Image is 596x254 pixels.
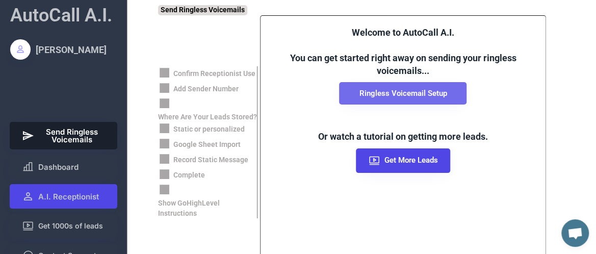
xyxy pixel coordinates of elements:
button: Dashboard [10,155,118,179]
button: Ringless Voicemail Setup [339,82,467,105]
span: Dashboard [38,163,79,171]
span: Send Ringless Voicemails [38,128,106,143]
span: Get 1000s of leads [38,222,103,230]
div: Open chat [561,219,589,247]
font: Or watch a tutorial on getting more leads. [318,131,488,142]
button: Send Ringless Voicemails [10,122,118,149]
div: AutoCall A.I. [10,3,112,28]
div: [PERSON_NAME] [36,43,107,56]
div: Show GoHighLevel Instructions [158,198,257,218]
div: Complete [173,170,205,181]
span: Get More Leads [384,157,438,164]
font: Welcome to AutoCall A.I. You can get started right away on sending your ringless voicemails... [290,27,518,77]
div: Send Ringless Voicemails [158,5,247,15]
button: Get 1000s of leads [10,214,118,238]
div: Confirm Receptionist Use [173,69,255,79]
div: Where Are Your Leads Stored? [158,112,257,122]
button: A.I. Receptionist [10,184,118,209]
div: Record Static Message [173,155,248,165]
div: Static or personalized [173,124,245,135]
div: Add Sender Number [173,84,239,94]
span: A.I. Receptionist [38,193,99,200]
button: Get More Leads [356,148,450,173]
div: Google Sheet Import [173,140,241,150]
